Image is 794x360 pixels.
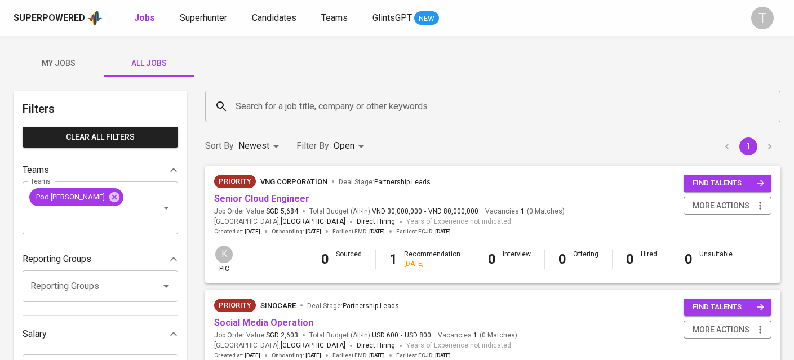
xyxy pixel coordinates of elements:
[435,352,451,359] span: [DATE]
[214,340,345,352] span: [GEOGRAPHIC_DATA] ,
[405,331,431,340] span: USD 800
[309,207,478,216] span: Total Budget (All-In)
[404,259,460,269] div: [DATE]
[369,352,385,359] span: [DATE]
[305,228,321,235] span: [DATE]
[339,178,431,186] span: Deal Stage :
[214,317,313,328] a: Social Media Operation
[699,250,733,269] div: Unsuitable
[357,341,395,349] span: Direct Hiring
[281,340,345,352] span: [GEOGRAPHIC_DATA]
[214,245,234,264] div: K
[321,11,350,25] a: Teams
[372,331,398,340] span: USD 600
[684,321,771,339] button: more actions
[23,100,178,118] h6: Filters
[438,331,517,340] span: Vacancies ( 0 Matches )
[693,177,765,190] span: find talents
[684,197,771,215] button: more actions
[332,228,385,235] span: Earliest EMD :
[252,12,296,23] span: Candidates
[396,352,451,359] span: Earliest ECJD :
[693,301,765,314] span: find talents
[296,139,329,153] p: Filter By
[641,250,657,269] div: Hired
[641,259,657,269] div: -
[158,278,174,294] button: Open
[29,188,123,206] div: Pod [PERSON_NAME]
[238,139,269,153] p: Newest
[414,13,439,24] span: NEW
[573,250,598,269] div: Offering
[374,178,431,186] span: Partnership Leads
[626,251,634,267] b: 0
[14,10,103,26] a: Superpoweredapp logo
[693,199,749,213] span: more actions
[87,10,103,26] img: app logo
[23,252,91,266] p: Reporting Groups
[205,139,234,153] p: Sort By
[428,207,478,216] span: VND 80,000,000
[372,12,412,23] span: GlintsGPT
[23,323,178,345] div: Salary
[14,12,85,25] div: Superpowered
[751,7,774,29] div: T
[716,137,780,155] nav: pagination navigation
[343,302,399,310] span: Partnership Leads
[424,207,426,216] span: -
[693,323,749,337] span: more actions
[180,12,227,23] span: Superhunter
[336,259,362,269] div: -
[488,251,496,267] b: 0
[684,175,771,192] button: find talents
[214,299,256,312] div: New Job received from Demand Team
[357,217,395,225] span: Direct Hiring
[369,228,385,235] span: [DATE]
[739,137,757,155] button: page 1
[214,175,256,188] div: New Job received from Demand Team
[406,216,513,228] span: Years of Experience not indicated.
[272,352,321,359] span: Onboarding :
[214,300,256,311] span: Priority
[699,259,733,269] div: -
[404,250,460,269] div: Recommendation
[238,136,283,157] div: Newest
[23,327,47,341] p: Salary
[334,140,354,151] span: Open
[558,251,566,267] b: 0
[260,301,296,310] span: Sinocare
[214,193,309,204] a: Senior Cloud Engineer
[134,11,157,25] a: Jobs
[214,176,256,187] span: Priority
[321,12,348,23] span: Teams
[305,352,321,359] span: [DATE]
[272,228,321,235] span: Onboarding :
[260,177,327,186] span: VNG Corporation
[396,228,451,235] span: Earliest ECJD :
[245,228,260,235] span: [DATE]
[321,251,329,267] b: 0
[110,56,187,70] span: All Jobs
[32,130,169,144] span: Clear All filters
[214,207,298,216] span: Job Order Value
[334,136,368,157] div: Open
[252,11,299,25] a: Candidates
[336,250,362,269] div: Sourced
[281,216,345,228] span: [GEOGRAPHIC_DATA]
[406,340,513,352] span: Years of Experience not indicated.
[684,299,771,316] button: find talents
[266,207,298,216] span: SGD 5,684
[389,251,397,267] b: 1
[332,352,385,359] span: Earliest EMD :
[401,331,402,340] span: -
[266,331,298,340] span: SGD 2,603
[435,228,451,235] span: [DATE]
[372,207,422,216] span: VND 30,000,000
[23,159,178,181] div: Teams
[214,245,234,274] div: pic
[23,127,178,148] button: Clear All filters
[29,192,112,202] span: Pod [PERSON_NAME]
[214,331,298,340] span: Job Order Value
[245,352,260,359] span: [DATE]
[20,56,97,70] span: My Jobs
